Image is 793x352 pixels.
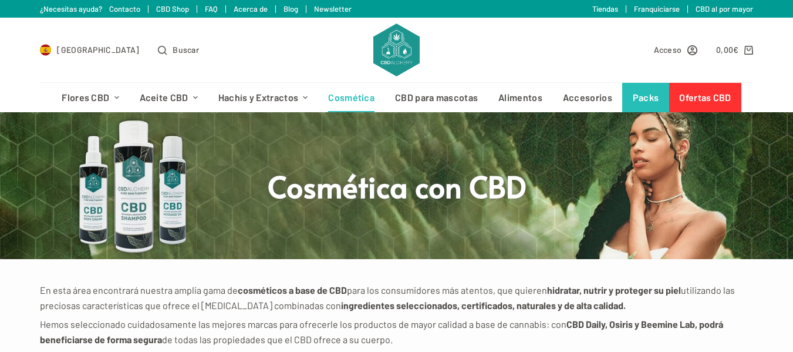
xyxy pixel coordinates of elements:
[40,319,723,345] strong: CBD Daily, Osiris y Beemine Lab, podrá beneficiarse de forma segura
[696,4,753,14] a: CBD al por mayor
[40,43,140,56] a: Select Country
[654,43,698,56] a: Acceso
[40,4,140,14] a: ¿Necesitas ayuda? Contacto
[129,83,208,112] a: Aceite CBD
[552,83,622,112] a: Accesorios
[173,43,199,56] span: Buscar
[284,4,298,14] a: Blog
[158,43,199,56] button: Abrir formulario de búsqueda
[57,43,139,56] span: [GEOGRAPHIC_DATA]
[52,83,129,112] a: Flores CBD
[238,284,347,296] strong: cosméticos a base de CBD
[318,83,385,112] a: Cosmética
[622,83,669,112] a: Packs
[156,4,189,14] a: CBD Shop
[592,4,618,14] a: Tiendas
[373,24,419,76] img: CBD Alchemy
[669,83,741,112] a: Ofertas CBD
[547,284,681,296] strong: hidratar, nutrir y proteger su piel
[385,83,488,112] a: CBD para mascotas
[733,45,738,55] span: €
[341,300,626,311] strong: ingredientes seleccionados, certificados, naturales y de alta calidad.
[40,283,754,314] p: En esta área encontrará nuestra amplia gama de para los consumidores más atentos, que quieren uti...
[208,83,318,112] a: Hachís y Extractos
[716,43,753,56] a: Carro de compra
[40,44,52,56] img: ES Flag
[716,45,739,55] bdi: 0,00
[177,167,617,205] h1: Cosmética con CBD
[52,83,741,112] nav: Menú de cabecera
[634,4,680,14] a: Franquiciarse
[488,83,553,112] a: Alimentos
[314,4,352,14] a: Newsletter
[654,43,682,56] span: Acceso
[40,317,754,348] p: Hemos seleccionado cuidadosamente las mejores marcas para ofrecerle los productos de mayor calida...
[234,4,268,14] a: Acerca de
[205,4,218,14] a: FAQ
